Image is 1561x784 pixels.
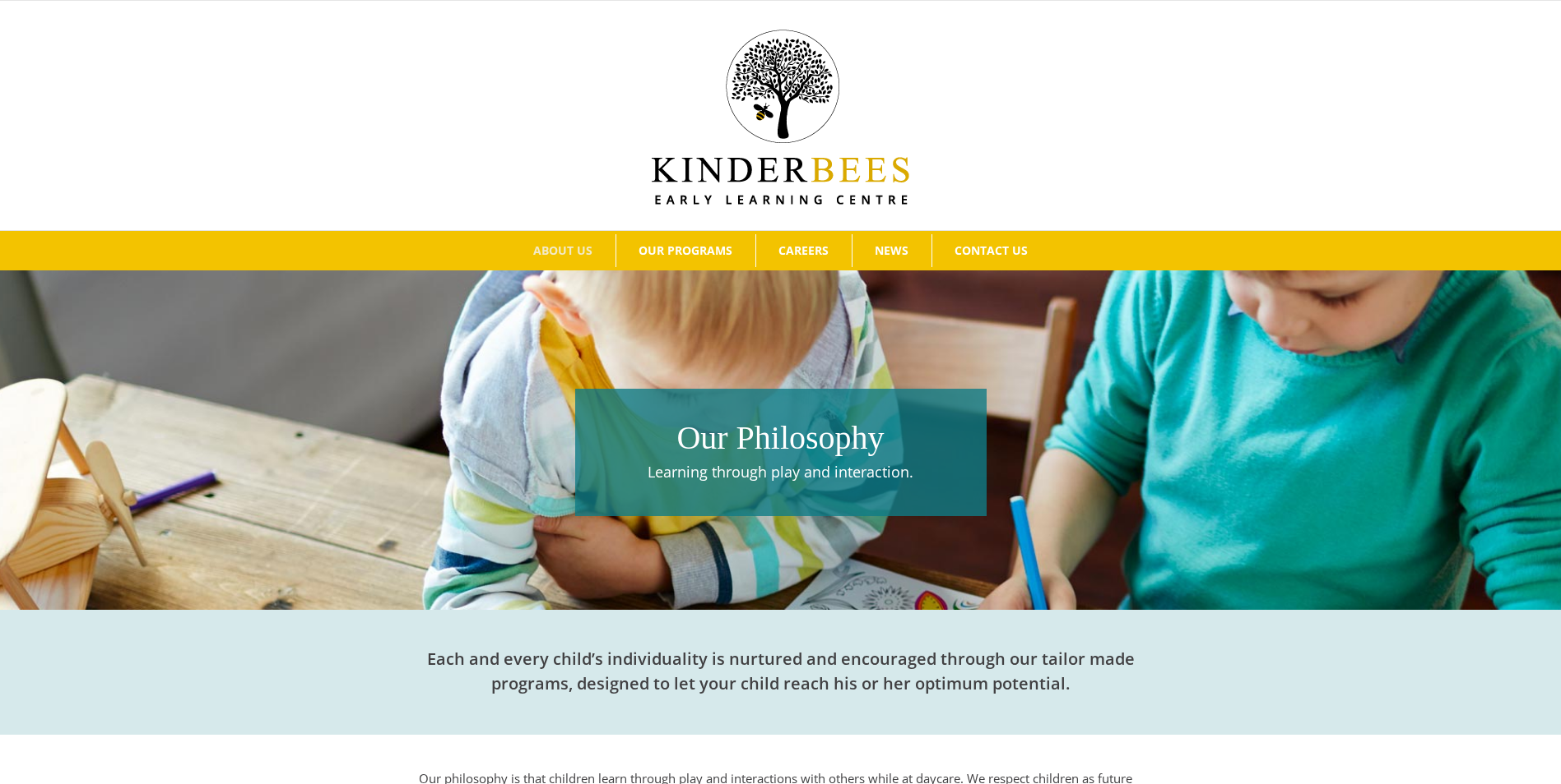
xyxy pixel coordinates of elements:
p: Learning through play and interaction. [583,461,978,483]
img: Kinder Bees Logo [652,30,909,205]
a: ABOUT US [511,234,616,267]
a: CAREERS [756,234,852,267]
span: ABOUT US [533,245,592,256]
h2: Each and every child’s individuality is nurtured and encouraged through our tailor made programs,... [419,647,1143,696]
h1: Our Philosophy [583,415,978,461]
span: NEWS [875,245,908,256]
a: OUR PROGRAMS [616,234,755,267]
a: CONTACT US [932,234,1051,267]
a: NEWS [853,234,931,267]
nav: Main Menu [25,231,1536,270]
span: OUR PROGRAMS [639,245,732,256]
span: CAREERS [778,245,829,256]
span: CONTACT US [955,245,1028,256]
